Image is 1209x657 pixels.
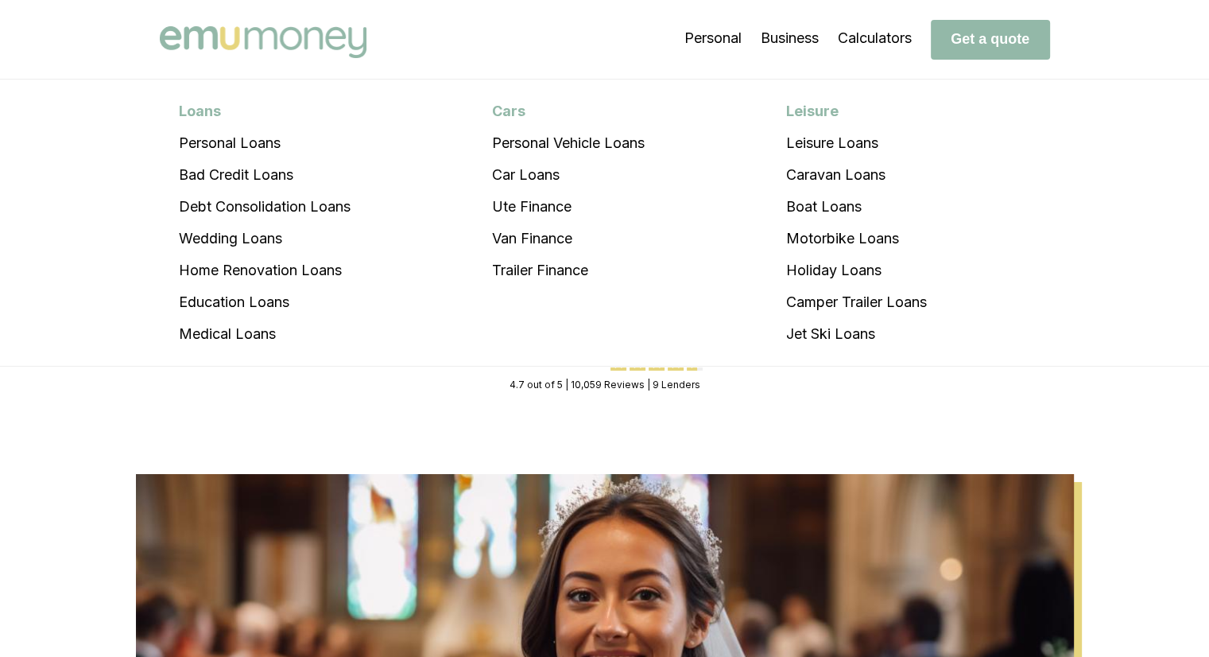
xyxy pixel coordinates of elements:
[767,318,946,350] a: Jet Ski Loans
[160,286,370,318] a: Education Loans
[931,20,1050,60] button: Get a quote
[160,223,370,255] a: Wedding Loans
[767,223,946,255] a: Motorbike Loans
[160,318,370,350] a: Medical Loans
[767,95,946,127] div: Leisure
[767,159,946,191] a: Caravan Loans
[767,191,946,223] a: Boat Loans
[510,379,700,391] div: 4.7 out of 5 | 10,059 Reviews | 9 Lenders
[160,26,366,58] img: Emu Money logo
[160,95,370,127] div: Loans
[473,95,664,127] div: Cars
[160,159,370,191] a: Bad Credit Loans
[473,255,664,286] a: Trailer Finance
[767,255,946,286] a: Holiday Loans
[473,127,664,159] a: Personal Vehicle Loans
[767,286,946,318] a: Camper Trailer Loans
[931,30,1050,47] a: Get a quote
[473,159,664,191] a: Car Loans
[473,223,664,255] a: Van Finance
[473,191,664,223] a: Ute Finance
[767,127,946,159] a: Leisure Loans
[160,127,370,159] a: Personal Loans
[160,255,370,286] a: Home Renovation Loans
[160,191,370,223] a: Debt Consolidation Loans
